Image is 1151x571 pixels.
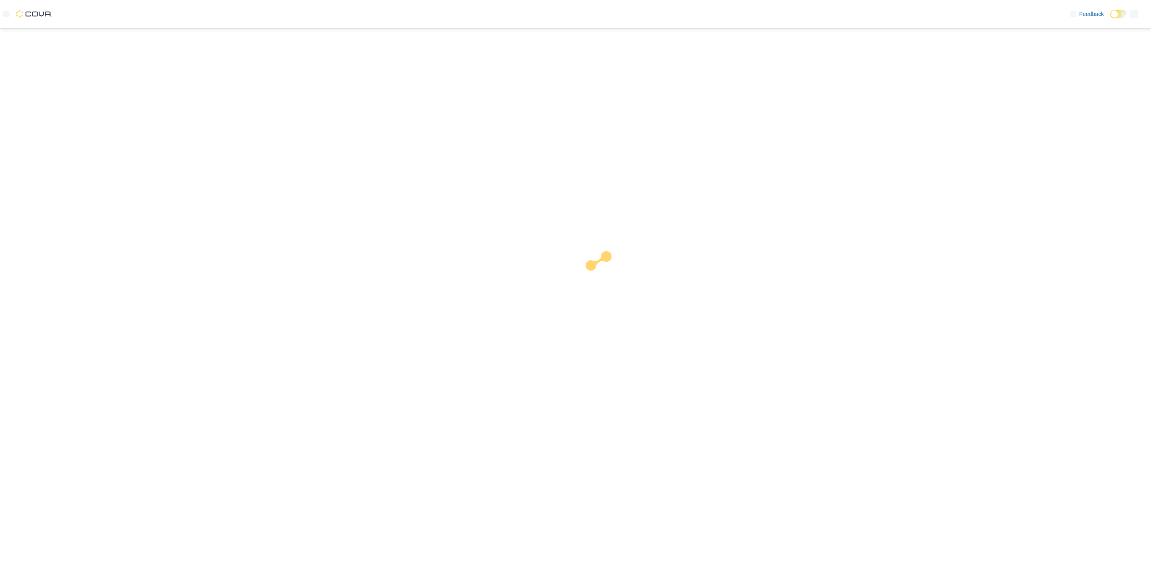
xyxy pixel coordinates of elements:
a: Feedback [1067,6,1107,22]
span: Feedback [1079,10,1104,18]
img: cova-loader [575,245,635,305]
input: Dark Mode [1110,10,1127,18]
span: Dark Mode [1110,18,1111,19]
img: Cova [16,10,52,18]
